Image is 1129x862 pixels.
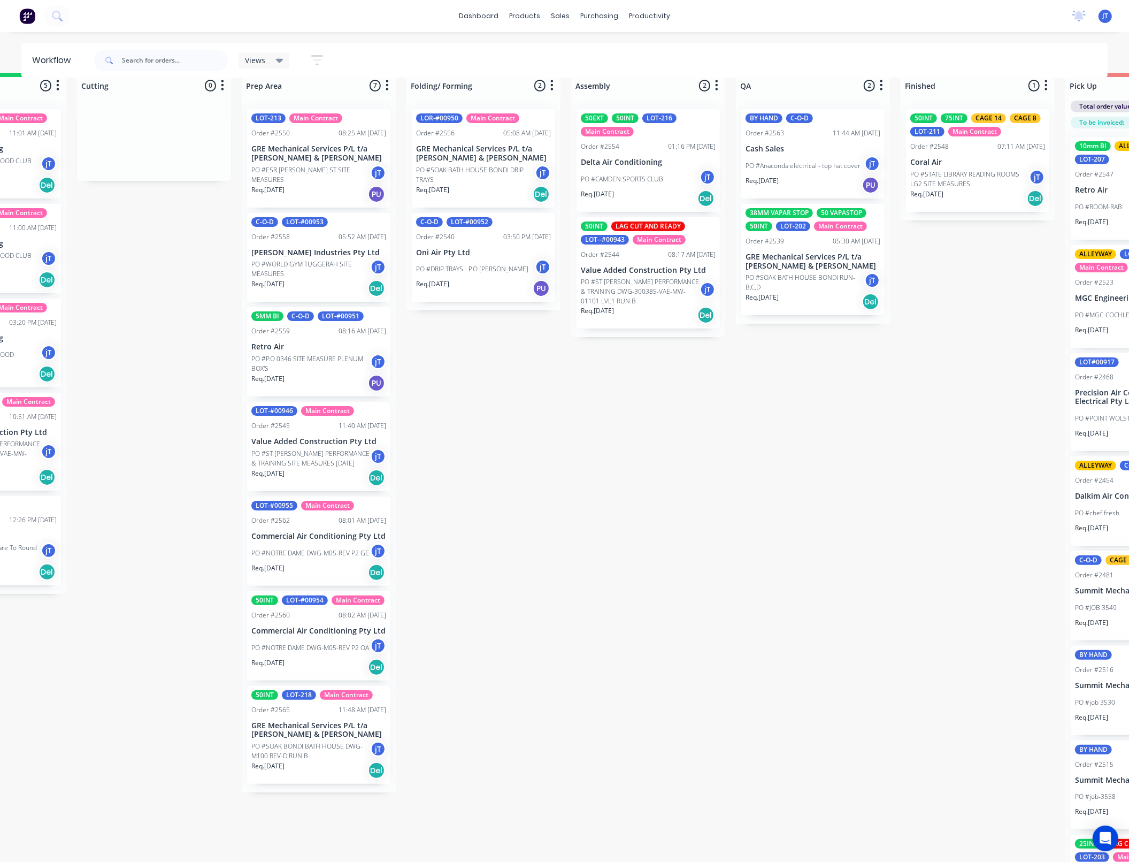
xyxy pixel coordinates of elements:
div: 03:50 PM [DATE] [503,232,551,242]
div: Order #2558 [251,232,290,242]
div: Del [1027,190,1044,207]
div: Order #2548 [910,142,949,151]
div: Order #2523 [1075,278,1113,287]
div: LOT-#00954 [282,596,328,605]
div: ALLEYWAY [1075,461,1116,470]
div: jT [700,169,716,185]
p: Commercial Air Conditioning Pty Ltd [251,532,386,541]
div: jT [41,345,57,361]
p: [PERSON_NAME] Industries Pty Ltd [251,248,386,257]
div: 05:08 AM [DATE] [503,128,551,138]
div: C-O-D [1075,555,1102,565]
div: jT [41,156,57,172]
div: 25INT [1075,839,1102,849]
div: 03:20 PM [DATE] [9,318,57,327]
div: PU [533,280,550,297]
p: PO #DRIP TRAYS - P.O [PERSON_NAME] [416,264,528,274]
p: Req. [DATE] [1075,429,1108,438]
div: jT [535,165,551,181]
div: jT [41,543,57,559]
p: PO #JOB 3549 [1075,603,1117,613]
div: 50EXT [581,113,608,123]
div: jT [370,354,386,370]
p: PO #Anaconda electrical - top hat cover [746,161,861,171]
div: Del [368,469,385,486]
div: Main Contract [332,596,385,605]
div: 08:16 AM [DATE] [339,326,386,336]
input: Search for orders... [122,50,228,71]
div: Order #2560 [251,611,290,620]
p: Value Added Construction Pty Ltd [581,266,716,275]
p: PO #NOTRE DAME DWG-M05-REV P2 OA [251,643,369,653]
p: GRE Mechanical Services P/L t/a [PERSON_NAME] & [PERSON_NAME] [416,144,551,163]
div: LOT-211 [910,127,944,136]
div: Main Contract [466,113,519,123]
p: Req. [DATE] [416,279,449,289]
div: 08:02 AM [DATE] [339,611,386,620]
div: Order #2515 [1075,760,1113,769]
div: C-O-D [416,217,443,227]
div: Main Contract [320,690,373,700]
div: Order #2454 [1075,476,1113,485]
div: LOT-218 [282,690,316,700]
div: purchasing [575,8,624,24]
div: jT [370,165,386,181]
div: LOT-#00946 [251,406,297,416]
p: Req. [DATE] [416,185,449,195]
div: jT [41,250,57,266]
p: PO #WORLD GYM TUGGERAH SITE MEASURES [251,260,370,279]
div: 11:00 AM [DATE] [9,223,57,233]
div: BY HAND [1075,745,1112,754]
div: jT [370,448,386,464]
div: Del [368,659,385,676]
div: Order #2563 [746,128,784,138]
div: BY HAND [746,113,782,123]
span: To be invoiced: [1079,118,1124,127]
div: jT [1029,169,1045,185]
p: GRE Mechanical Services P/L t/a [PERSON_NAME] & [PERSON_NAME] [251,721,386,739]
p: Req. [DATE] [251,469,285,478]
div: Order #2554 [581,142,619,151]
div: LOT-203 [1075,852,1109,862]
p: Req. [DATE] [746,176,779,186]
div: LOT-213Main ContractOrder #255008:25 AM [DATE]GRE Mechanical Services P/L t/a [PERSON_NAME] & [PE... [247,109,390,208]
div: 10mm BI [1075,141,1111,151]
div: Order #2468 [1075,372,1113,382]
div: Order #2562 [251,516,290,525]
div: LOT-#00946Main ContractOrder #254511:40 AM [DATE]Value Added Construction Pty LtdPO #ST [PERSON_N... [247,402,390,491]
div: Order #2559 [251,326,290,336]
div: 11:48 AM [DATE] [339,705,386,715]
div: jT [370,741,386,757]
div: 11:40 AM [DATE] [339,421,386,431]
div: CAGE 14 [971,113,1006,123]
div: Del [862,293,879,310]
p: PO #SOAK BONDI BATH HOUSE DWG-M100 REV-D RUN B [251,742,370,761]
div: PU [368,375,385,392]
div: ALLEYWAY [1075,249,1116,259]
div: 50 VAPASTOP [817,208,866,218]
div: 50INT [251,596,278,605]
div: jT [700,281,716,297]
div: Order #2539 [746,237,784,246]
div: CAGE 8 [1010,113,1041,123]
div: Del [533,186,550,203]
p: Req. [DATE] [251,563,285,573]
div: 50INT [612,113,639,123]
p: PO #job 3530 [1075,698,1115,707]
p: PO #SOAK BATH HOUSE BONDI DRIP TRAYS [416,165,535,185]
p: Coral Air [910,158,1045,167]
p: Req. [DATE] [251,279,285,289]
div: 75INT [941,113,967,123]
img: Factory [19,8,35,24]
p: PO #NOTRE DAME DWG-M05-REV P2 GE [251,548,369,558]
div: 50INT [746,222,772,231]
div: LOT#00917 [1075,357,1119,367]
p: GRE Mechanical Services P/L t/a [PERSON_NAME] & [PERSON_NAME] [746,253,880,271]
div: 05:52 AM [DATE] [339,232,386,242]
p: Req. [DATE] [1075,523,1108,533]
div: 5MM BIC-O-DLOT-#00951Order #255908:16 AM [DATE]Retro AirPO #P.O 0346 SITE MEASURE PLENUM BOX'SjTR... [247,307,390,396]
div: 10:51 AM [DATE] [9,412,57,422]
div: 50INT75INTCAGE 14CAGE 8LOT-211Main ContractOrder #254807:11 AM [DATE]Coral AirPO #STATE LIBRARY R... [906,109,1049,212]
span: Views [245,55,265,66]
div: Main Contract [301,501,354,510]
